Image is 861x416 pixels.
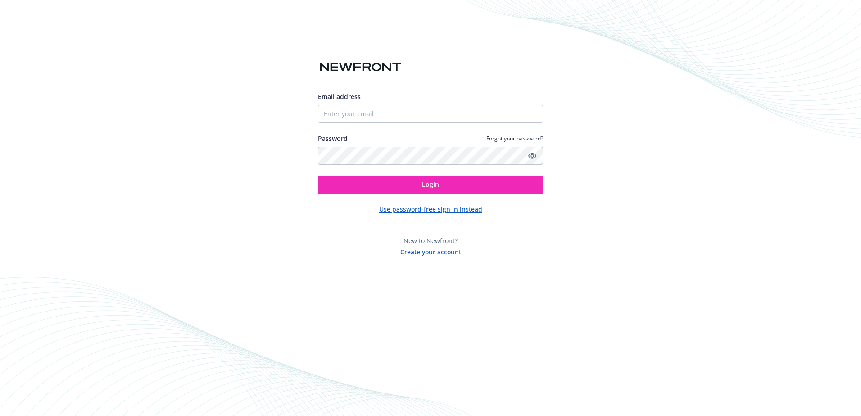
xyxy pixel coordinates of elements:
[318,147,543,165] input: Enter your password
[318,105,543,123] input: Enter your email
[318,59,403,75] img: Newfront logo
[403,236,458,245] span: New to Newfront?
[318,92,361,101] span: Email address
[379,204,482,214] button: Use password-free sign in instead
[486,135,543,142] a: Forgot your password?
[422,180,439,189] span: Login
[318,134,348,143] label: Password
[318,176,543,194] button: Login
[400,245,461,257] button: Create your account
[527,150,538,161] a: Show password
